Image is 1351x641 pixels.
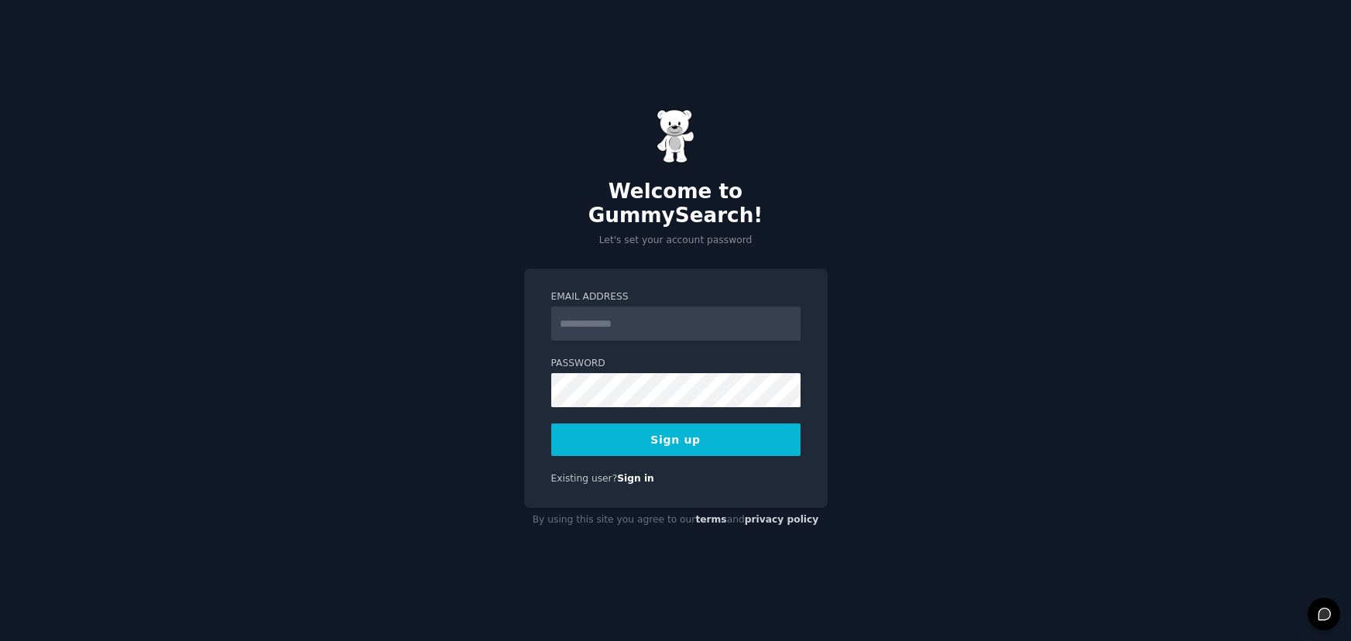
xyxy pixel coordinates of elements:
[551,357,801,371] label: Password
[745,514,819,525] a: privacy policy
[657,109,695,163] img: Gummy Bear
[551,473,618,484] span: Existing user?
[551,423,801,456] button: Sign up
[695,514,726,525] a: terms
[524,180,828,228] h2: Welcome to GummySearch!
[524,234,828,248] p: Let's set your account password
[524,508,828,533] div: By using this site you agree to our and
[617,473,654,484] a: Sign in
[551,290,801,304] label: Email Address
